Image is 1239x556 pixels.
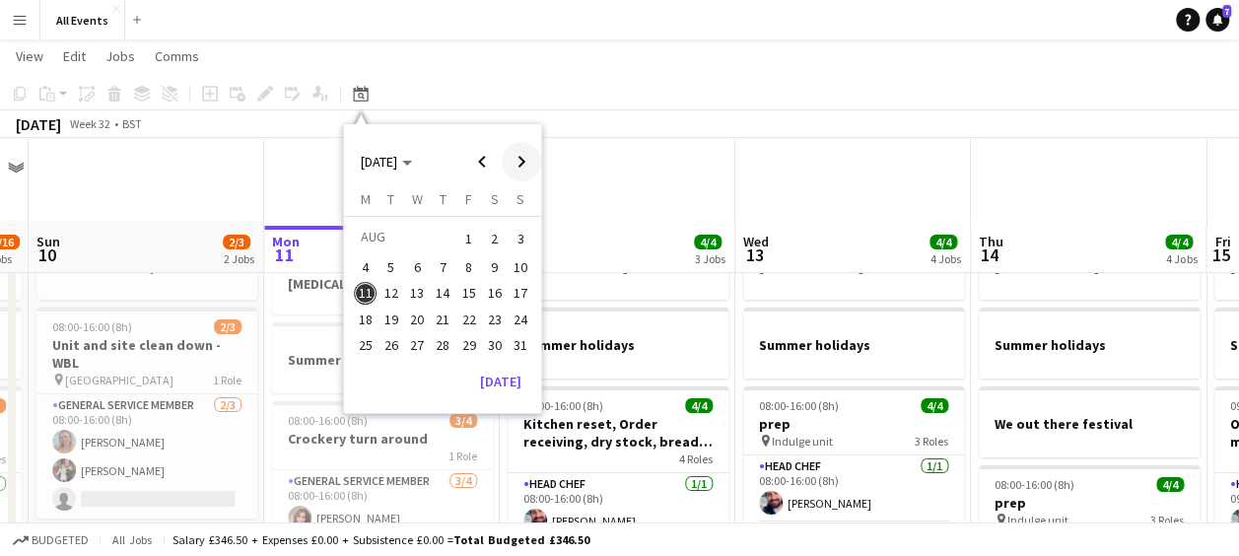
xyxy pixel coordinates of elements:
div: 3 Jobs [695,251,725,266]
span: Comms [155,47,199,65]
span: 08:00-16:00 (8h) [523,398,603,413]
h3: Crockery turn around [272,430,493,448]
span: M [360,190,370,208]
span: 17 [509,282,532,306]
app-job-card: We out there festival [979,386,1200,457]
span: Wed [743,233,769,250]
span: S [516,190,524,208]
div: 2 Jobs [224,251,254,266]
span: 3 [509,225,532,252]
span: T [440,190,447,208]
button: 23-08-2025 [482,307,508,332]
span: 22 [457,308,481,331]
a: 7 [1205,8,1229,32]
span: Indulge unit [1007,513,1068,527]
span: 29 [457,333,481,357]
span: 24 [509,308,532,331]
span: Indulge unit [772,434,833,449]
button: 18-08-2025 [352,307,378,332]
button: 12-08-2025 [379,280,404,306]
div: Summer holidays [743,308,964,379]
span: 26 [379,333,403,357]
button: [DATE] [472,366,529,397]
button: 05-08-2025 [379,254,404,280]
button: 13-08-2025 [404,280,430,306]
button: 07-08-2025 [430,254,455,280]
div: Summer holidays [272,322,493,393]
span: 21 [431,308,454,331]
app-card-role: Head Chef1/108:00-16:00 (8h)[PERSON_NAME] [743,455,964,522]
span: All jobs [108,532,156,547]
span: 2/3 [214,319,241,334]
span: 4/4 [929,235,957,249]
button: 24-08-2025 [508,307,533,332]
span: 3 Roles [1150,513,1184,527]
span: 11 [269,243,300,266]
div: BST [122,116,142,131]
button: Budgeted [10,529,92,551]
span: 2/3 [223,235,250,249]
span: 1 Role [213,373,241,387]
h3: Unit and site clean down - WBL [36,336,257,372]
span: 08:00-16:00 (8h) [288,413,368,428]
span: Week 32 [65,116,114,131]
span: 30 [483,333,507,357]
a: View [8,43,51,69]
button: 27-08-2025 [404,332,430,358]
h3: We out there festival [979,415,1200,433]
button: 08-08-2025 [455,254,481,280]
a: Comms [147,43,207,69]
button: 15-08-2025 [455,280,481,306]
span: Mon [272,233,300,250]
span: 08:00-16:00 (8h) [759,398,839,413]
h3: Summer holidays [743,336,964,354]
button: 26-08-2025 [379,332,404,358]
button: 25-08-2025 [352,332,378,358]
button: 01-08-2025 [455,224,481,254]
h3: prep [743,415,964,433]
span: 20 [405,308,429,331]
span: 9 [483,255,507,279]
button: 04-08-2025 [352,254,378,280]
span: 10 [509,255,532,279]
span: [DATE] [361,153,397,171]
span: 25 [354,333,378,357]
button: 28-08-2025 [430,332,455,358]
span: 23 [483,308,507,331]
app-card-role: Head Chef1/108:00-16:00 (8h)[PERSON_NAME] [508,473,728,540]
span: 2 [483,225,507,252]
h3: Summer holidays [272,351,493,369]
span: T [387,190,394,208]
span: 18 [354,308,378,331]
span: Sun [36,233,60,250]
app-job-card: Summer holidays [979,308,1200,379]
span: [GEOGRAPHIC_DATA] [65,373,173,387]
h3: Kitchen reset, Order receiving, dry stock, bread and cake day [508,415,728,451]
span: F [465,190,472,208]
app-job-card: Summer holidays [508,308,728,379]
span: 27 [405,333,429,357]
button: 09-08-2025 [482,254,508,280]
button: 30-08-2025 [482,332,508,358]
span: 13 [405,282,429,306]
span: 11 [354,282,378,306]
button: 14-08-2025 [430,280,455,306]
span: 8 [457,255,481,279]
span: Budgeted [32,533,89,547]
span: 31 [509,333,532,357]
button: 31-08-2025 [508,332,533,358]
div: Salary £346.50 + Expenses £0.00 + Subsistence £0.00 = [172,532,589,547]
span: 4/4 [1165,235,1193,249]
span: 4/4 [694,235,722,249]
span: Thu [979,233,1003,250]
app-job-card: 08:00-16:00 (8h)2/3Unit and site clean down - WBL [GEOGRAPHIC_DATA]1 RoleGeneral service member2/... [36,308,257,519]
div: [DATE] [16,114,61,134]
span: Total Budgeted £346.50 [453,532,589,547]
div: 4 Jobs [1166,251,1197,266]
span: 10 [34,243,60,266]
button: 21-08-2025 [430,307,455,332]
span: 15 [457,282,481,306]
button: 10-08-2025 [508,254,533,280]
